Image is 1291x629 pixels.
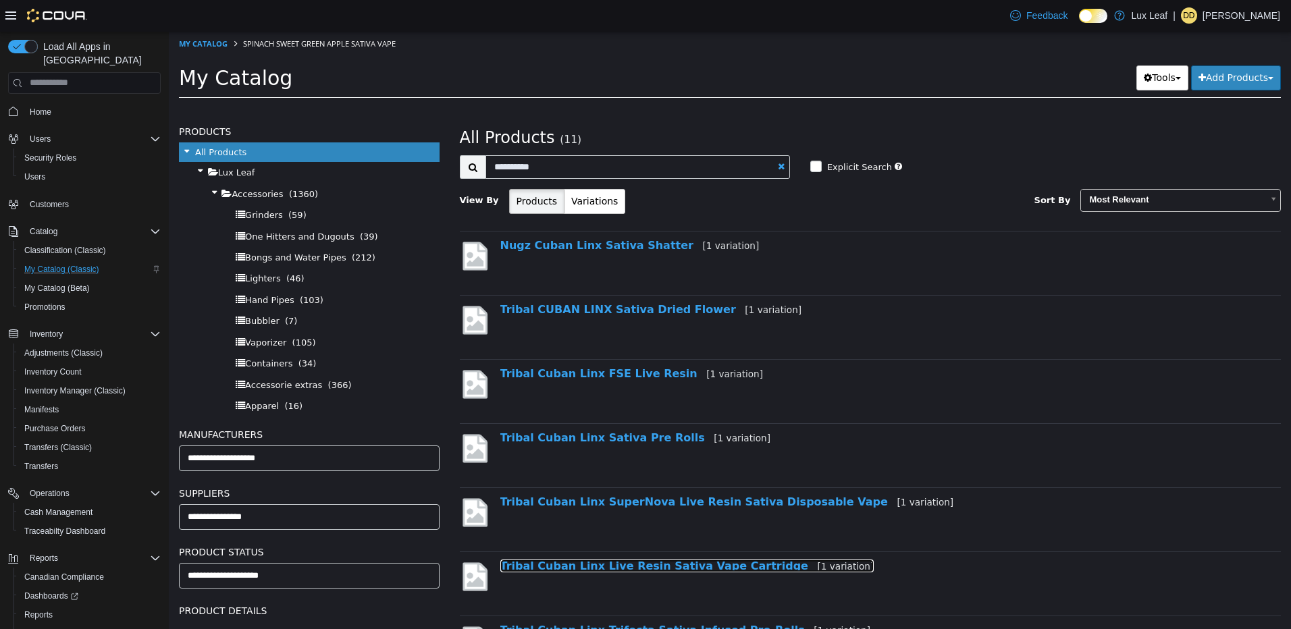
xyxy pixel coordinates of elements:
span: Inventory Count [19,364,161,380]
span: Reports [19,607,161,623]
a: Tribal Cuban Linx FSE Live Resin[1 variation] [332,335,594,348]
h5: Manufacturers [10,395,271,411]
a: Home [24,104,57,120]
span: My Catalog (Beta) [24,283,90,294]
span: One Hitters and Dugouts [76,200,186,210]
h5: Product Details [10,571,271,587]
button: Manifests [14,400,166,419]
span: (105) [124,306,147,316]
button: Catalog [3,222,166,241]
span: Cash Management [24,507,93,518]
button: Users [3,130,166,148]
span: Lighters [76,242,112,252]
span: Home [30,107,51,117]
button: Canadian Compliance [14,568,166,586]
span: All Products [291,97,386,115]
span: Canadian Compliance [19,569,161,585]
span: (1360) [120,157,149,167]
button: Transfers [14,457,166,476]
span: Bubbler [76,284,111,294]
span: Lux Leaf [49,136,86,146]
a: Purchase Orders [19,420,91,437]
a: Tribal CUBAN LINX Sativa Dried Flower[1 variation] [332,271,633,284]
span: Apparel [76,369,110,379]
img: Cova [27,9,87,22]
a: Nugz Cuban Linx Sativa Shatter[1 variation] [332,207,591,220]
span: Accessories [63,157,114,167]
span: Operations [30,488,70,499]
span: (7) [116,284,128,294]
a: Canadian Compliance [19,569,109,585]
span: Transfers [19,458,161,474]
a: Tribal Cuban Linx Sativa Pre Rolls[1 variation] [332,400,602,412]
span: Customers [30,199,69,210]
span: Purchase Orders [19,420,161,437]
button: Operations [24,485,75,501]
button: Reports [24,550,63,566]
a: Inventory Manager (Classic) [19,383,131,399]
a: Classification (Classic) [19,242,111,258]
span: Classification (Classic) [19,242,161,258]
span: My Catalog (Classic) [24,264,99,275]
button: Users [14,167,166,186]
span: Grinders [76,178,114,188]
button: Security Roles [14,148,166,167]
button: Adjustments (Classic) [14,344,166,362]
span: Cash Management [19,504,161,520]
a: My Catalog [10,7,59,17]
a: Tribal Cuban Linx SuperNova Live Resin Sativa Disposable Vape[1 variation] [332,464,785,476]
span: Dashboards [19,588,161,604]
span: Catalog [30,226,57,237]
small: [1 variation] [576,273,633,283]
span: My Catalog (Classic) [19,261,161,277]
span: Inventory Count [24,366,82,377]
span: All Products [26,115,78,126]
a: My Catalog (Beta) [19,280,95,296]
button: Purchase Orders [14,419,166,438]
button: Classification (Classic) [14,241,166,260]
button: Variations [395,157,456,182]
label: Explicit Search [655,129,723,142]
span: Users [24,171,45,182]
span: Classification (Classic) [24,245,106,256]
span: Reports [24,550,161,566]
button: Products [340,157,396,182]
a: Transfers [19,458,63,474]
small: [1 variation] [537,337,594,348]
span: Security Roles [24,153,76,163]
button: Cash Management [14,503,166,522]
img: missing-image.png [291,272,321,305]
span: Load All Apps in [GEOGRAPHIC_DATA] [38,40,161,67]
p: Lux Leaf [1132,7,1168,24]
button: Inventory [24,326,68,342]
span: Manifests [24,404,59,415]
button: Promotions [14,298,166,317]
span: Adjustments (Classic) [19,345,161,361]
span: (366) [159,348,183,358]
button: Reports [3,549,166,568]
button: Traceabilty Dashboard [14,522,166,541]
button: My Catalog (Classic) [14,260,166,279]
span: (103) [131,263,155,273]
a: Dashboards [14,586,166,605]
p: | [1173,7,1176,24]
a: Tribal Cuban Linx Live Resin Sativa Vape Cartridge[1 variation] [332,528,706,541]
a: Customers [24,196,74,213]
span: Inventory Manager (Classic) [19,383,161,399]
span: Home [24,103,161,120]
span: Operations [24,485,161,501]
a: Dashboards [19,588,84,604]
small: (11) [391,102,413,114]
small: [1 variation] [545,401,602,412]
span: View By [291,163,330,173]
span: (39) [191,200,209,210]
input: Dark Mode [1079,9,1107,23]
img: missing-image.png [291,336,321,369]
button: Operations [3,484,166,503]
button: Add Products [1022,34,1112,59]
span: Canadian Compliance [24,572,104,582]
button: Customers [3,194,166,214]
span: Feedback [1026,9,1068,22]
span: Security Roles [19,150,161,166]
button: Transfers (Classic) [14,438,166,457]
